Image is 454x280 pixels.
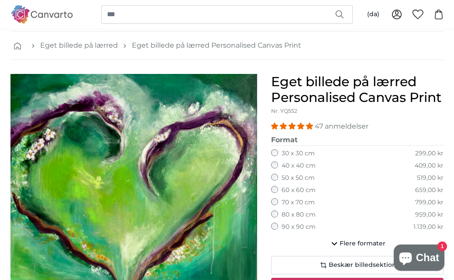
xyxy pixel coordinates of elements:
legend: Format [271,135,444,146]
div: 519,00 kr [417,174,444,182]
label: 30 x 30 cm [282,149,315,158]
img: Canvarto [10,5,73,23]
inbox-online-store-chat: Shopify-webshopchat [391,245,447,273]
div: 299,00 kr [415,149,444,158]
div: 959,00 kr [415,210,444,219]
div: 409,00 kr [415,161,444,170]
span: Flere formater [340,239,385,248]
label: 80 x 80 cm [282,210,316,219]
h1: Eget billede på lærred Personalised Canvas Print [271,74,444,105]
label: 40 x 40 cm [282,161,316,170]
div: 799,00 kr [415,198,444,207]
label: 70 x 70 cm [282,198,315,207]
a: Eget billede på lærred Personalised Canvas Print [132,40,301,51]
div: 659,00 kr [415,186,444,195]
button: Flere formater [271,235,444,252]
span: 4.94 stars [271,122,315,130]
span: Nr. YQ552 [271,108,297,114]
a: Eget billede på lærred [40,40,118,51]
button: Beskær billedsektion [271,256,444,274]
label: 90 x 90 cm [282,223,316,231]
span: 47 anmeldelser [315,122,368,130]
nav: breadcrumbs [10,31,444,60]
label: 60 x 60 cm [282,186,316,195]
span: Beskær billedsektion [329,261,396,269]
div: 1.139,00 kr [413,223,444,231]
button: (da) [360,7,386,22]
label: 50 x 50 cm [282,174,315,182]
